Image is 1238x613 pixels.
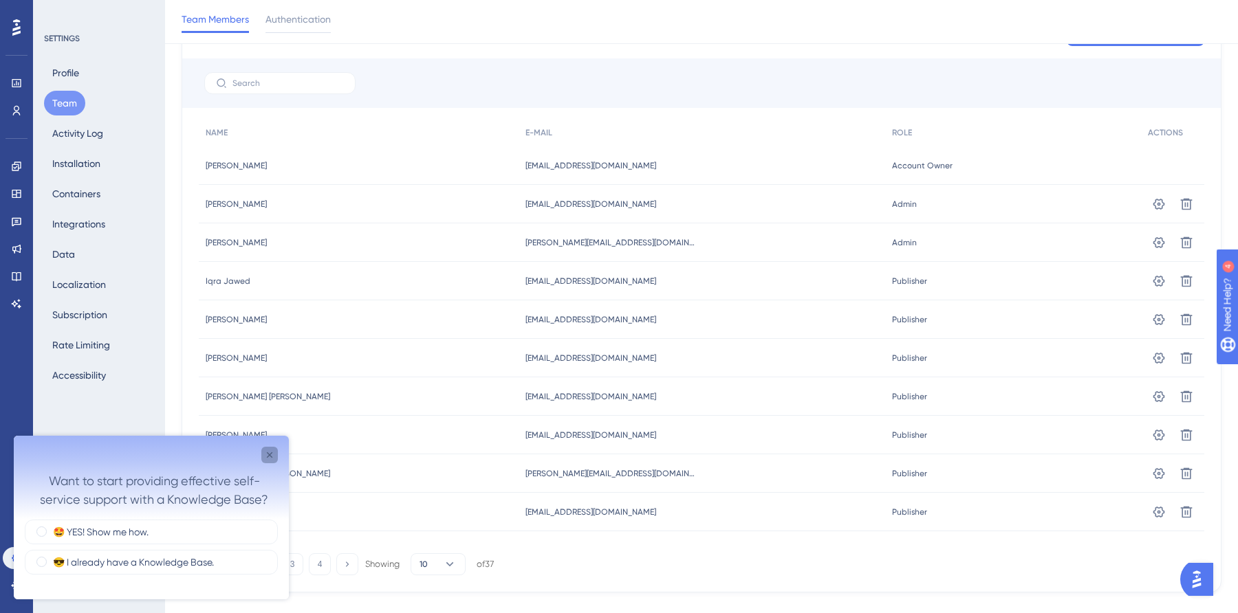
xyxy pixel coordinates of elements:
[1180,559,1221,600] iframe: UserGuiding AI Assistant Launcher
[44,151,109,176] button: Installation
[206,391,330,402] span: [PERSON_NAME] [PERSON_NAME]
[525,506,656,517] span: [EMAIL_ADDRESS][DOMAIN_NAME]
[182,11,249,27] span: Team Members
[32,3,86,20] span: Need Help?
[96,7,100,18] div: 4
[281,553,303,575] button: 3
[44,212,113,236] button: Integrations
[1148,127,1183,138] span: ACTIONS
[525,199,656,210] span: [EMAIL_ADDRESS][DOMAIN_NAME]
[44,33,155,44] div: SETTINGS
[365,558,400,570] div: Showing
[525,314,656,325] span: [EMAIL_ADDRESS][DOMAIN_NAME]
[892,127,912,138] span: ROLE
[525,237,697,248] span: [PERSON_NAME][EMAIL_ADDRESS][DOMAIN_NAME]
[309,553,331,575] button: 4
[477,558,494,570] div: of 37
[44,242,83,267] button: Data
[232,78,344,88] input: Search
[206,276,250,287] span: Iqra Jawed
[892,353,927,364] span: Publisher
[525,353,656,364] span: [EMAIL_ADDRESS][DOMAIN_NAME]
[44,60,87,85] button: Profile
[892,160,953,171] span: Account Owner
[420,559,428,570] span: 10
[206,160,267,171] span: [PERSON_NAME]
[892,430,927,441] span: Publisher
[525,391,656,402] span: [EMAIL_ADDRESS][DOMAIN_NAME]
[892,276,927,287] span: Publisher
[44,302,116,327] button: Subscription
[525,468,697,479] span: [PERSON_NAME][EMAIL_ADDRESS][DOMAIN_NAME]
[892,391,927,402] span: Publisher
[44,91,85,115] button: Team
[206,430,267,441] span: [PERSON_NAME]
[44,272,114,297] button: Localization
[44,121,111,146] button: Activity Log
[206,199,267,210] span: [PERSON_NAME]
[44,181,109,206] button: Containers
[525,127,552,138] span: E-MAIL
[892,506,927,517] span: Publisher
[411,553,466,575] button: 10
[892,199,917,210] span: Admin
[265,11,331,27] span: Authentication
[525,276,656,287] span: [EMAIL_ADDRESS][DOMAIN_NAME]
[44,333,118,357] button: Rate Limiting
[206,237,267,248] span: [PERSON_NAME]
[892,314,927,325] span: Publisher
[892,237,917,248] span: Admin
[892,468,927,479] span: Publisher
[44,363,114,388] button: Accessibility
[206,127,228,138] span: NAME
[206,353,267,364] span: [PERSON_NAME]
[14,436,289,599] iframe: UserGuiding Survey
[525,430,656,441] span: [EMAIL_ADDRESS][DOMAIN_NAME]
[525,160,656,171] span: [EMAIL_ADDRESS][DOMAIN_NAME]
[206,314,267,325] span: [PERSON_NAME]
